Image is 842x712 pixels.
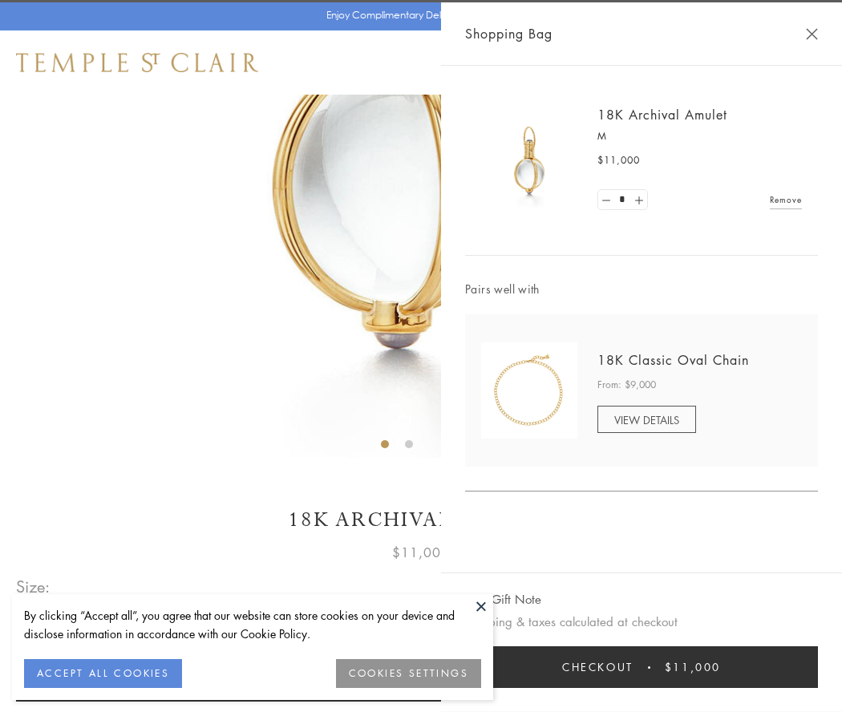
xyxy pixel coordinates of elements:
[465,646,818,688] button: Checkout $11,000
[465,280,818,298] span: Pairs well with
[598,190,614,210] a: Set quantity to 0
[24,606,481,643] div: By clicking “Accept all”, you agree that our website can store cookies on your device and disclos...
[16,573,51,600] span: Size:
[392,542,450,563] span: $11,000
[597,351,749,369] a: 18K Classic Oval Chain
[614,412,679,427] span: VIEW DETAILS
[665,658,721,676] span: $11,000
[597,128,802,144] p: M
[597,106,727,123] a: 18K Archival Amulet
[597,406,696,433] a: VIEW DETAILS
[16,53,258,72] img: Temple St. Clair
[465,589,541,609] button: Add Gift Note
[562,658,634,676] span: Checkout
[336,659,481,688] button: COOKIES SETTINGS
[465,23,553,44] span: Shopping Bag
[326,7,508,23] p: Enjoy Complimentary Delivery & Returns
[630,190,646,210] a: Set quantity to 2
[481,112,577,208] img: 18K Archival Amulet
[465,612,818,632] p: Shipping & taxes calculated at checkout
[481,342,577,439] img: N88865-OV18
[24,659,182,688] button: ACCEPT ALL COOKIES
[597,377,656,393] span: From: $9,000
[770,191,802,208] a: Remove
[16,506,826,534] h1: 18K Archival Amulet
[597,152,640,168] span: $11,000
[806,28,818,40] button: Close Shopping Bag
